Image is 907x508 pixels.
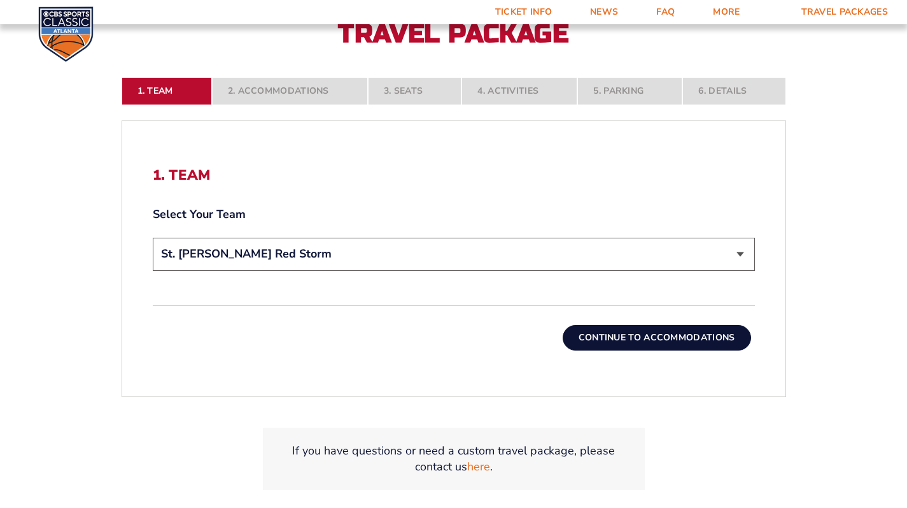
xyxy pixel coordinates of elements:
[153,167,755,184] h2: 1. Team
[38,6,94,62] img: CBS Sports Classic
[153,207,755,222] label: Select Your Team
[278,443,629,475] p: If you have questions or need a custom travel package, please contact us .
[563,325,751,351] button: Continue To Accommodations
[467,459,490,475] a: here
